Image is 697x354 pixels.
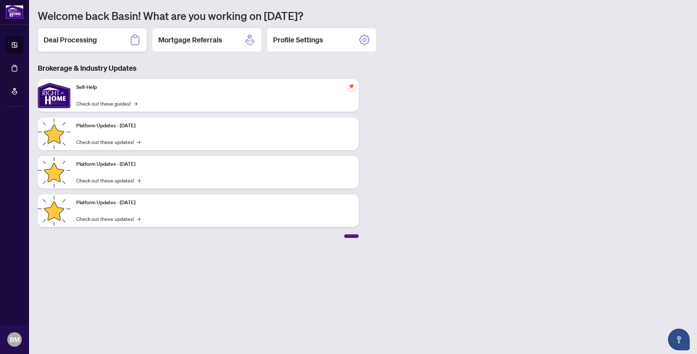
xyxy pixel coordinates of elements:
h2: Mortgage Referrals [158,35,222,45]
a: Check out these updates!→ [76,215,140,223]
img: Platform Updates - July 8, 2025 [38,156,70,189]
span: → [137,176,140,184]
h3: Brokerage & Industry Updates [38,63,359,73]
a: Check out these guides!→ [76,99,137,107]
span: BM [10,334,20,345]
p: Platform Updates - [DATE] [76,122,353,130]
h2: Deal Processing [44,35,97,45]
span: → [134,99,137,107]
p: Self-Help [76,83,353,91]
a: Check out these updates!→ [76,176,140,184]
img: logo [6,5,23,19]
img: Self-Help [38,79,70,112]
span: → [137,138,140,146]
img: Platform Updates - June 23, 2025 [38,194,70,227]
h2: Profile Settings [273,35,323,45]
span: → [137,215,140,223]
img: Platform Updates - July 21, 2025 [38,118,70,150]
h1: Welcome back Basin! What are you working on [DATE]? [38,9,688,22]
a: Check out these updates!→ [76,138,140,146]
p: Platform Updates - [DATE] [76,160,353,168]
span: pushpin [347,82,356,91]
button: Open asap [668,329,690,350]
p: Platform Updates - [DATE] [76,199,353,207]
